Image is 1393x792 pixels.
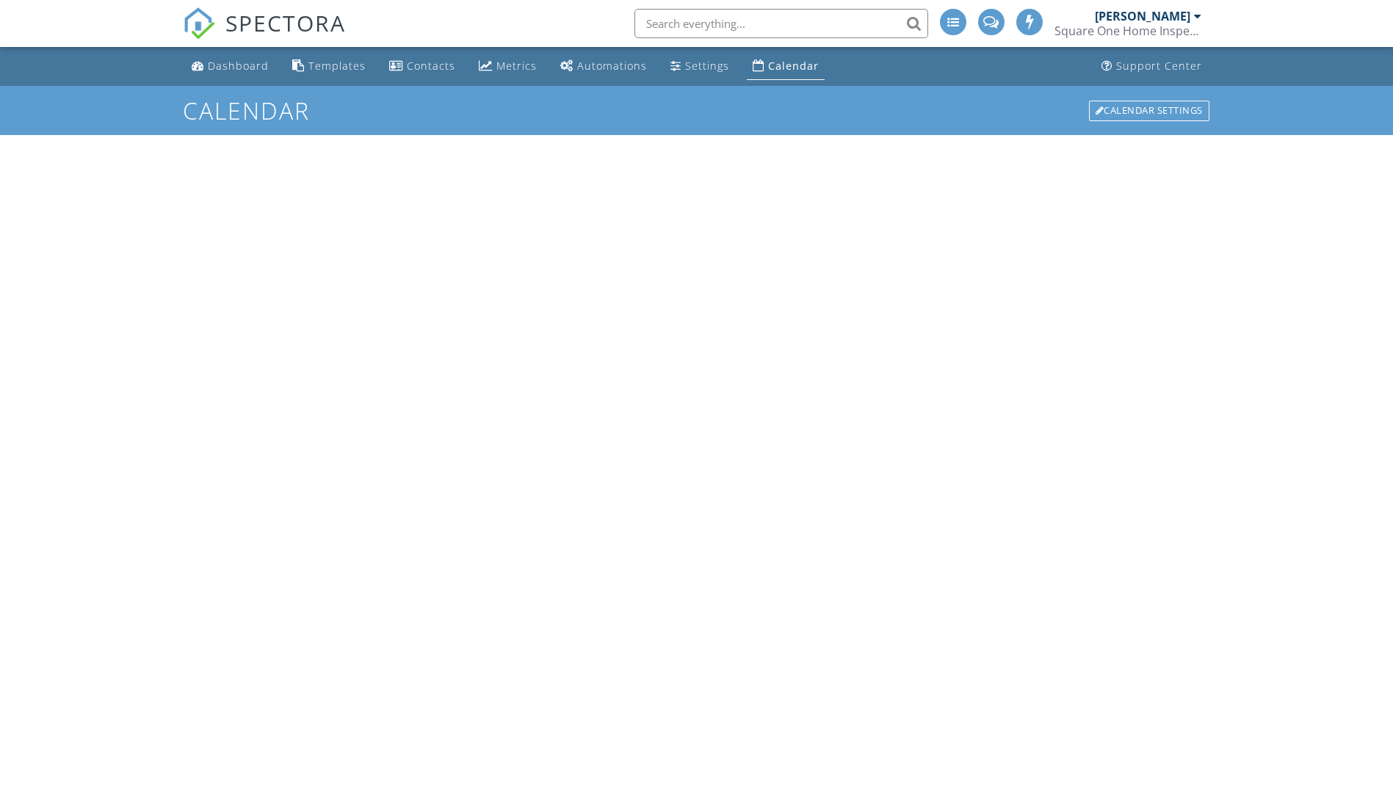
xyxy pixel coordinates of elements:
[183,98,1211,123] h1: Calendar
[1096,53,1208,80] a: Support Center
[768,59,819,73] div: Calendar
[186,53,275,80] a: Dashboard
[577,59,647,73] div: Automations
[634,9,928,38] input: Search everything...
[286,53,372,80] a: Templates
[383,53,461,80] a: Contacts
[1089,101,1209,121] div: Calendar Settings
[473,53,543,80] a: Metrics
[665,53,735,80] a: Settings
[496,59,537,73] div: Metrics
[1095,9,1190,23] div: [PERSON_NAME]
[308,59,366,73] div: Templates
[183,7,215,40] img: The Best Home Inspection Software - Spectora
[747,53,825,80] a: Calendar
[1088,99,1211,123] a: Calendar Settings
[208,59,269,73] div: Dashboard
[407,59,455,73] div: Contacts
[225,7,346,38] span: SPECTORA
[183,20,346,51] a: SPECTORA
[1116,59,1202,73] div: Support Center
[554,53,653,80] a: Automations (Advanced)
[685,59,729,73] div: Settings
[1054,23,1201,38] div: Square One Home Inspections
